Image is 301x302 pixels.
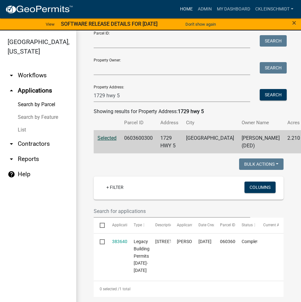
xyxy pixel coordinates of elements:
[94,218,106,233] datatable-header-cell: Select
[8,87,15,94] i: arrow_drop_up
[182,130,238,153] td: [GEOGRAPHIC_DATA]
[198,223,221,227] span: Date Created
[263,223,290,227] span: Current Activity
[183,19,218,29] button: Don't show again
[8,72,15,79] i: arrow_drop_down
[112,223,147,227] span: Application Number
[171,218,192,233] datatable-header-cell: Applicant
[127,218,149,233] datatable-header-cell: Type
[214,3,253,15] a: My Dashboard
[8,155,15,163] i: arrow_drop_down
[112,238,122,245] div: ( )
[177,239,211,244] span: Karie Ellwanger
[260,89,287,100] button: Search
[244,182,276,193] button: Columns
[94,205,250,218] input: Search for applications
[157,115,182,130] th: Address
[157,130,182,153] td: 1729 HWY 5
[220,223,235,227] span: Parcel ID
[239,158,284,170] button: Bulk Actions
[177,223,193,227] span: Applicant
[192,218,214,233] datatable-header-cell: Date Created
[238,130,284,153] td: [PERSON_NAME] (DED)
[106,218,127,233] datatable-header-cell: Application Number
[178,108,204,114] strong: 1729 hwy 5
[257,218,279,233] datatable-header-cell: Current Activity
[220,239,245,244] span: 0603600300
[134,239,150,273] span: Legacy Building Permits 1993-2013
[198,239,211,244] span: 03/03/2025
[120,130,157,153] td: 0603600300
[8,170,15,178] i: help
[260,62,287,74] button: Search
[112,239,127,244] a: 383640
[236,218,257,233] datatable-header-cell: Status
[94,281,284,297] div: 1 total
[43,19,57,29] a: View
[155,239,194,244] span: 1729 Hwy 5
[242,223,253,227] span: Status
[195,3,214,15] a: Admin
[155,223,175,227] span: Description
[149,218,171,233] datatable-header-cell: Description
[177,3,195,15] a: Home
[101,182,129,193] a: + Filter
[94,108,284,115] div: Showing results for Property Address:
[242,239,263,244] span: Completed
[134,223,142,227] span: Type
[292,18,296,27] span: ×
[292,19,296,27] button: Close
[238,115,284,130] th: Owner Name
[8,140,15,148] i: arrow_drop_down
[100,287,119,291] span: 0 selected /
[120,115,157,130] th: Parcel ID
[260,35,287,47] button: Search
[97,135,117,141] a: Selected
[253,3,296,15] a: ckleinschmidt
[214,218,236,233] datatable-header-cell: Parcel ID
[182,115,238,130] th: City
[61,21,157,27] strong: SOFTWARE RELEASE DETAILS FOR [DATE]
